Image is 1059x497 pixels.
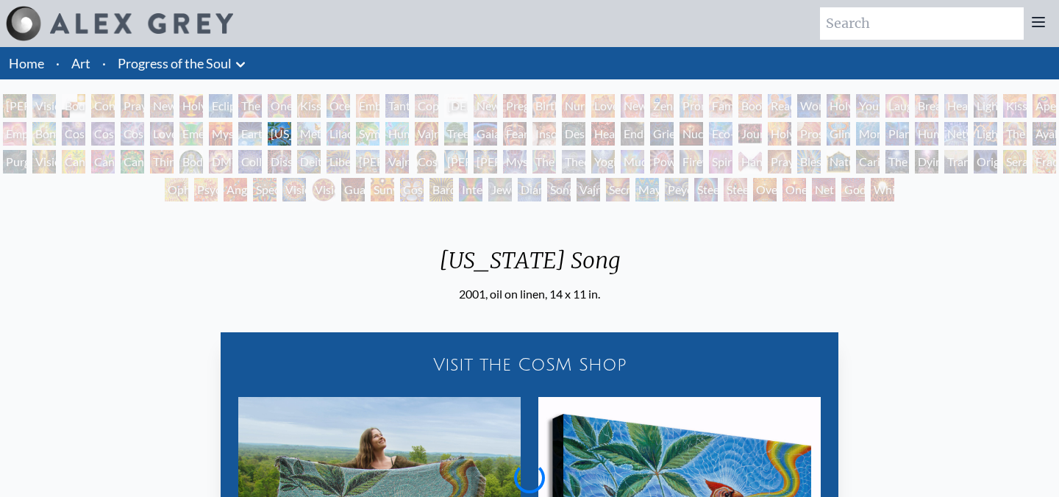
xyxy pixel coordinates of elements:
[753,178,777,201] div: Oversoul
[709,122,732,146] div: Eco-Atlas
[62,122,85,146] div: Cosmic Creativity
[459,178,482,201] div: Interbeing
[444,94,468,118] div: [DEMOGRAPHIC_DATA] Embryo
[503,150,527,174] div: Mystic Eye
[3,94,26,118] div: [PERSON_NAME] & Eve
[150,122,174,146] div: Love is a Cosmic Force
[229,341,830,388] div: Visit the CoSM Shop
[856,122,880,146] div: Monochord
[179,94,203,118] div: Holy Grail
[680,94,703,118] div: Promise
[621,150,644,174] div: Mudra
[680,122,703,146] div: Nuclear Crucifixion
[282,178,306,201] div: Vision Crystal
[297,94,321,118] div: Kissing
[3,122,26,146] div: Empowerment
[371,178,394,201] div: Sunyata
[150,94,174,118] div: New Man New Woman
[768,94,791,118] div: Reading
[474,94,497,118] div: Newborn
[591,150,615,174] div: Yogi & the Möbius Sphere
[650,94,674,118] div: Zena Lotus
[297,150,321,174] div: Deities & Demons Drinking from the Milky Pool
[488,178,512,201] div: Jewel Being
[238,150,262,174] div: Collective Vision
[635,178,659,201] div: Mayan Being
[253,178,277,201] div: Spectral Lotus
[782,178,806,201] div: One
[268,94,291,118] div: One Taste
[709,150,732,174] div: Spirit Animates the Flesh
[327,150,350,174] div: Liberation Through Seeing
[238,94,262,118] div: The Kiss
[238,122,262,146] div: Earth Energies
[327,94,350,118] div: Ocean of Love Bliss
[209,94,232,118] div: Eclipse
[856,150,880,174] div: Caring
[121,150,144,174] div: Cannabacchus
[665,178,688,201] div: Peyote Being
[562,122,585,146] div: Despair
[738,150,762,174] div: Hands that See
[268,150,291,174] div: Dissectional Art for Tool's Lateralus CD
[194,178,218,201] div: Psychomicrograph of a Fractal Paisley Cherub Feather Tip
[915,150,938,174] div: Dying
[812,178,835,201] div: Net of Being
[179,150,203,174] div: Body/Mind as a Vibratory Field of Energy
[400,178,424,201] div: Cosmic Elf
[885,94,909,118] div: Laughing Man
[577,178,600,201] div: Vajra Being
[944,122,968,146] div: Networks
[312,178,335,201] div: Vision [PERSON_NAME]
[341,178,365,201] div: Guardian of Infinite Vision
[179,122,203,146] div: Emerald Grail
[738,122,762,146] div: Journey of the Wounded Healer
[885,150,909,174] div: The Soul Finds It's Way
[444,150,468,174] div: [PERSON_NAME]
[606,178,630,201] div: Secret Writing Being
[974,94,997,118] div: Lightweaver
[797,122,821,146] div: Prostration
[518,178,541,201] div: Diamond Being
[1003,122,1027,146] div: The Shulgins and their Alchemical Angels
[62,150,85,174] div: Cannabis Mudra
[32,122,56,146] div: Bond
[503,122,527,146] div: Fear
[591,94,615,118] div: Love Circuit
[91,122,115,146] div: Cosmic Artist
[532,122,556,146] div: Insomnia
[650,150,674,174] div: Power to the Peaceful
[621,122,644,146] div: Endarkenment
[871,178,894,201] div: White Light
[121,122,144,146] div: Cosmic Lovers
[91,94,115,118] div: Contemplation
[415,122,438,146] div: Vajra Horse
[562,150,585,174] div: Theologue
[268,122,291,146] div: [US_STATE] Song
[3,150,26,174] div: Purging
[1033,150,1056,174] div: Fractal Eyes
[694,178,718,201] div: Steeplehead 1
[621,94,644,118] div: New Family
[650,122,674,146] div: Grieving
[974,150,997,174] div: Original Face
[532,94,556,118] div: Birth
[915,122,938,146] div: Human Geometry
[209,150,232,174] div: DMT - The Spirit Molecule
[841,178,865,201] div: Godself
[50,47,65,79] li: ·
[32,94,56,118] div: Visionary Origin of Language
[532,150,556,174] div: The Seer
[356,94,379,118] div: Embracing
[356,150,379,174] div: [PERSON_NAME]
[915,94,938,118] div: Breathing
[71,53,90,74] a: Art
[768,122,791,146] div: Holy Fire
[562,94,585,118] div: Nursing
[827,122,850,146] div: Glimpsing the Empyrean
[1003,94,1027,118] div: Kiss of the [MEDICAL_DATA]
[797,150,821,174] div: Blessing Hand
[427,247,632,285] div: [US_STATE] Song
[444,122,468,146] div: Tree & Person
[297,122,321,146] div: Metamorphosis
